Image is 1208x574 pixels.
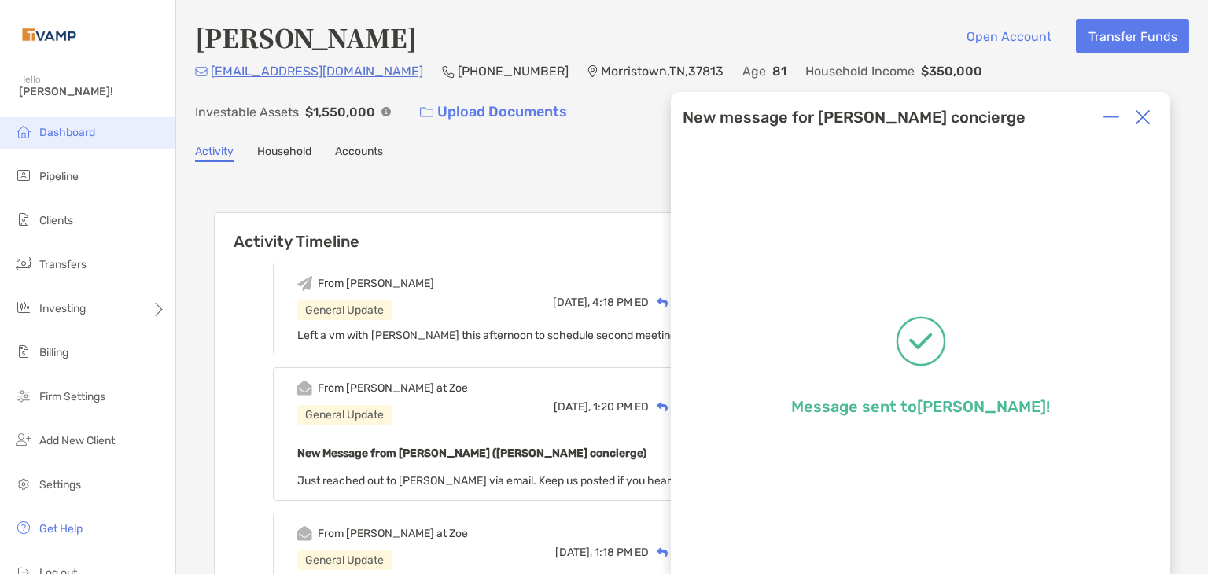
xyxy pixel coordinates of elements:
[39,522,83,535] span: Get Help
[555,546,592,559] span: [DATE],
[410,95,577,129] a: Upload Documents
[305,102,375,122] p: $1,550,000
[14,298,33,317] img: investing icon
[657,547,668,557] img: Reply icon
[297,381,312,396] img: Event icon
[420,107,433,118] img: button icon
[649,544,700,561] div: Reply
[649,399,700,415] div: Reply
[14,210,33,229] img: clients icon
[14,122,33,141] img: dashboard icon
[1103,109,1119,125] img: Expand or collapse
[39,302,86,315] span: Investing
[297,300,392,320] div: General Update
[14,342,33,361] img: billing icon
[381,107,391,116] img: Info Icon
[297,405,392,425] div: General Update
[211,61,423,81] p: [EMAIL_ADDRESS][DOMAIN_NAME]
[14,518,33,537] img: get-help icon
[921,61,982,81] p: $350,000
[257,145,311,162] a: Household
[39,346,68,359] span: Billing
[297,550,392,570] div: General Update
[39,478,81,491] span: Settings
[791,397,1050,416] p: Message sent to [PERSON_NAME] !
[39,390,105,403] span: Firm Settings
[14,254,33,273] img: transfers icon
[39,434,115,447] span: Add New Client
[1076,19,1189,53] button: Transfer Funds
[657,402,668,412] img: Reply icon
[39,214,73,227] span: Clients
[215,213,794,251] h6: Activity Timeline
[39,170,79,183] span: Pipeline
[318,527,468,540] div: From [PERSON_NAME] at Zoe
[297,526,312,541] img: Event icon
[318,381,468,395] div: From [PERSON_NAME] at Zoe
[39,126,95,139] span: Dashboard
[297,447,646,460] b: New Message from [PERSON_NAME] ([PERSON_NAME] concierge)
[297,276,312,291] img: Event icon
[742,61,766,81] p: Age
[19,6,79,63] img: Zoe Logo
[595,546,649,559] span: 1:18 PM ED
[954,19,1063,53] button: Open Account
[657,297,668,307] img: Reply icon
[442,65,455,78] img: Phone Icon
[335,145,383,162] a: Accounts
[1135,109,1151,125] img: Close
[14,386,33,405] img: firm-settings icon
[195,102,299,122] p: Investable Assets
[587,65,598,78] img: Location Icon
[601,61,724,81] p: Morristown , TN , 37813
[14,474,33,493] img: settings icon
[19,85,166,98] span: [PERSON_NAME]!
[458,61,569,81] p: [PHONE_NUMBER]
[195,19,417,55] h4: [PERSON_NAME]
[297,474,700,488] span: Just reached out to [PERSON_NAME] via email. Keep us posted if you hear back!
[805,61,915,81] p: Household Income
[14,166,33,185] img: pipeline icon
[649,294,700,311] div: Reply
[592,296,649,309] span: 4:18 PM ED
[297,329,679,342] span: Left a vm with [PERSON_NAME] this afternoon to schedule second meeting.
[195,67,208,76] img: Email Icon
[772,61,786,81] p: 81
[896,316,946,366] img: Message successfully sent
[318,277,434,290] div: From [PERSON_NAME]
[39,258,87,271] span: Transfers
[14,430,33,449] img: add_new_client icon
[195,145,234,162] a: Activity
[553,296,590,309] span: [DATE],
[593,400,649,414] span: 1:20 PM ED
[683,108,1026,127] div: New message for [PERSON_NAME] concierge
[554,400,591,414] span: [DATE],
